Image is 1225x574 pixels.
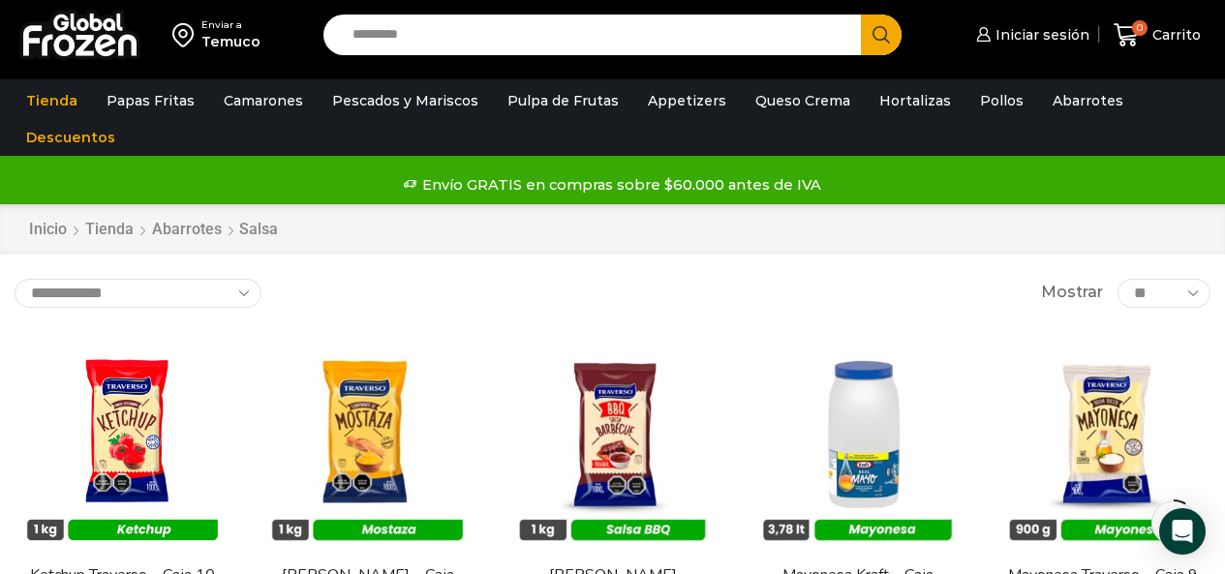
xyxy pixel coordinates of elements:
[991,25,1089,45] span: Iniciar sesión
[638,82,736,119] a: Appetizers
[84,219,135,241] a: Tienda
[1132,20,1148,36] span: 0
[151,219,223,241] a: Abarrotes
[970,82,1033,119] a: Pollos
[97,82,204,119] a: Papas Fritas
[1109,13,1206,58] a: 0 Carrito
[1043,82,1133,119] a: Abarrotes
[861,15,902,55] button: Search button
[15,279,261,308] select: Pedido de la tienda
[971,15,1089,54] a: Iniciar sesión
[1041,282,1103,304] span: Mostrar
[239,220,278,238] h1: Salsa
[201,32,260,51] div: Temuco
[16,82,87,119] a: Tienda
[498,82,628,119] a: Pulpa de Frutas
[214,82,313,119] a: Camarones
[28,219,68,241] a: Inicio
[28,219,278,241] nav: Breadcrumb
[172,18,201,51] img: address-field-icon.svg
[1148,25,1201,45] span: Carrito
[746,82,860,119] a: Queso Crema
[16,119,125,156] a: Descuentos
[870,82,961,119] a: Hortalizas
[322,82,488,119] a: Pescados y Mariscos
[1159,508,1206,555] div: Open Intercom Messenger
[201,18,260,32] div: Enviar a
